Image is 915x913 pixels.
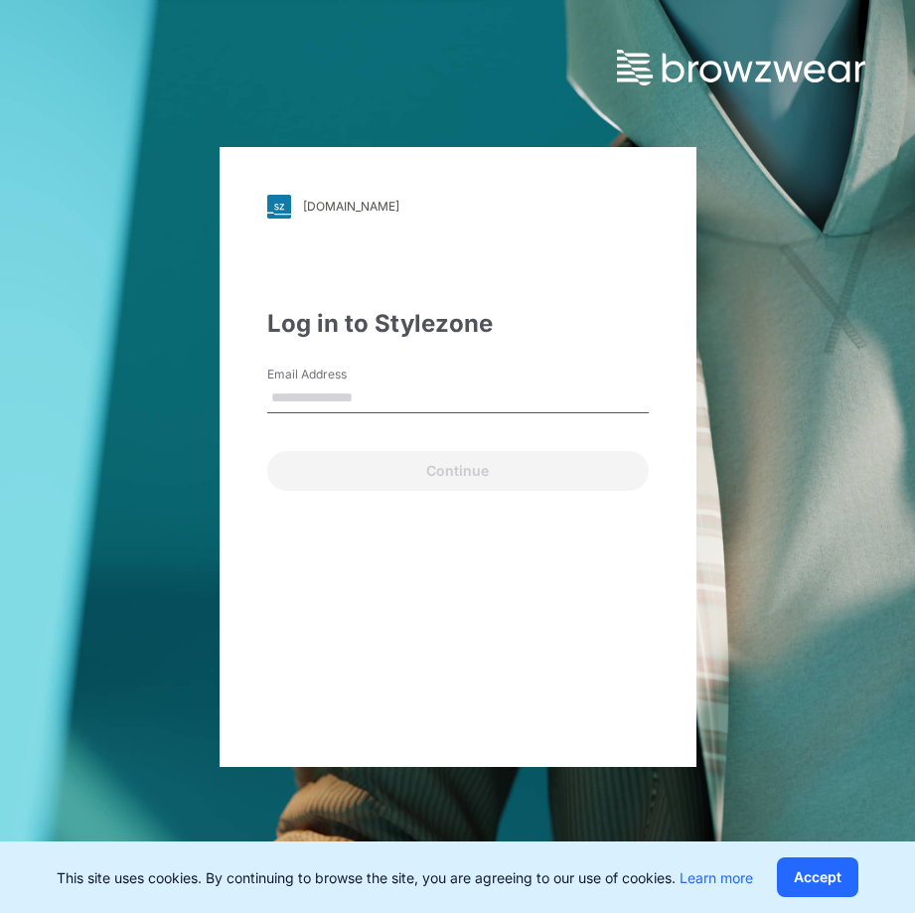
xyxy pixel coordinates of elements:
[267,306,649,342] div: Log in to Stylezone
[267,195,649,219] a: [DOMAIN_NAME]
[267,366,406,383] label: Email Address
[57,867,753,888] p: This site uses cookies. By continuing to browse the site, you are agreeing to our use of cookies.
[303,199,399,214] div: [DOMAIN_NAME]
[617,50,865,85] img: browzwear-logo.73288ffb.svg
[680,869,753,886] a: Learn more
[267,195,291,219] img: svg+xml;base64,PHN2ZyB3aWR0aD0iMjgiIGhlaWdodD0iMjgiIHZpZXdCb3g9IjAgMCAyOCAyOCIgZmlsbD0ibm9uZSIgeG...
[777,857,858,897] button: Accept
